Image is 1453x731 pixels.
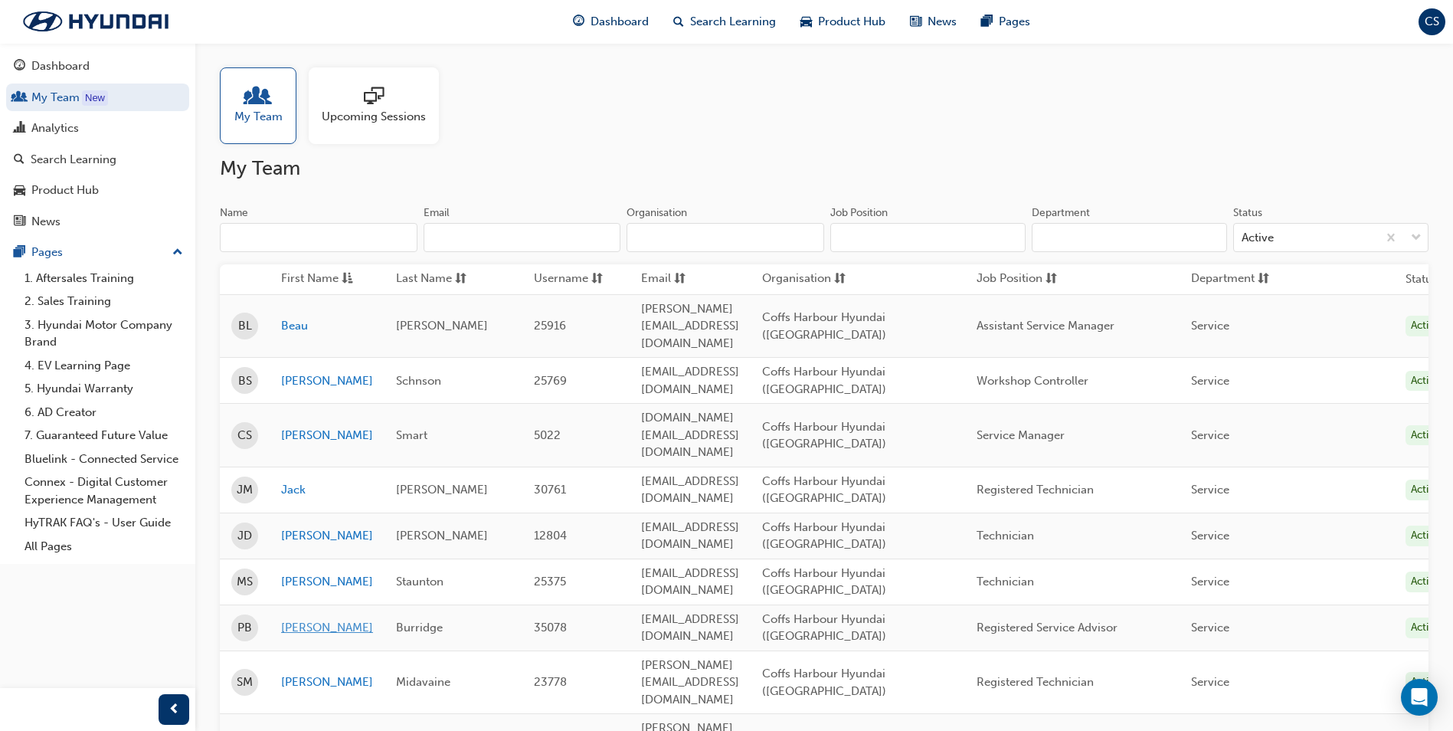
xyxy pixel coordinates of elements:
input: Name [220,223,417,252]
div: Organisation [627,205,687,221]
img: Trak [8,5,184,38]
span: Service [1191,483,1229,497]
span: CS [237,427,252,444]
th: Status [1406,270,1438,288]
span: Service [1191,529,1229,543]
span: sorting-icon [674,270,686,289]
span: pages-icon [14,246,25,260]
span: Organisation [762,270,831,289]
a: Product Hub [6,176,189,205]
button: CS [1419,8,1445,35]
span: sorting-icon [591,270,603,289]
a: 3. Hyundai Motor Company Brand [18,313,189,354]
span: [EMAIL_ADDRESS][DOMAIN_NAME] [641,474,739,506]
span: 25375 [534,575,566,588]
div: Active [1406,572,1445,592]
span: down-icon [1411,228,1422,248]
a: [PERSON_NAME] [281,573,373,591]
span: Registered Technician [977,675,1094,689]
span: CS [1425,13,1439,31]
span: Workshop Controller [977,374,1088,388]
a: Bluelink - Connected Service [18,447,189,471]
div: Name [220,205,248,221]
div: Status [1233,205,1262,221]
span: MS [237,573,253,591]
span: sorting-icon [834,270,846,289]
span: news-icon [14,215,25,229]
span: prev-icon [169,700,180,720]
a: 2. Sales Training [18,290,189,313]
span: BL [238,317,252,335]
div: Active [1406,371,1445,392]
a: 6. AD Creator [18,401,189,425]
a: Analytics [6,114,189,143]
span: asc-icon [342,270,353,289]
span: people-icon [14,91,25,105]
span: Username [534,270,588,289]
button: Last Namesorting-icon [396,270,480,289]
div: News [31,213,61,231]
div: Active [1406,526,1445,546]
span: Technician [977,575,1034,588]
span: sorting-icon [1258,270,1269,289]
span: search-icon [14,153,25,167]
a: News [6,208,189,236]
span: 23778 [534,675,567,689]
a: All Pages [18,535,189,559]
span: guage-icon [573,12,584,31]
div: Active [1406,480,1445,500]
div: Department [1032,205,1090,221]
span: [EMAIL_ADDRESS][DOMAIN_NAME] [641,365,739,396]
div: Active [1406,672,1445,693]
span: sessionType_ONLINE_URL-icon [364,87,384,108]
span: 12804 [534,529,567,543]
a: guage-iconDashboard [561,6,661,38]
span: [PERSON_NAME] [396,529,488,543]
span: sorting-icon [1046,270,1057,289]
span: Service [1191,428,1229,442]
span: Pages [999,13,1030,31]
span: [PERSON_NAME][EMAIL_ADDRESS][DOMAIN_NAME] [641,658,739,706]
a: [PERSON_NAME] [281,427,373,444]
span: Dashboard [591,13,649,31]
a: Connex - Digital Customer Experience Management [18,470,189,511]
span: 25769 [534,374,567,388]
span: Coffs Harbour Hyundai ([GEOGRAPHIC_DATA]) [762,612,886,644]
span: car-icon [800,12,812,31]
span: 35078 [534,621,567,634]
button: Job Positionsorting-icon [977,270,1061,289]
span: news-icon [910,12,921,31]
a: Search Learning [6,146,189,174]
a: [PERSON_NAME] [281,619,373,637]
button: Departmentsorting-icon [1191,270,1275,289]
div: Product Hub [31,182,99,199]
div: Active [1406,316,1445,336]
span: Service [1191,374,1229,388]
input: Organisation [627,223,824,252]
span: [PERSON_NAME] [396,483,488,497]
span: Email [641,270,671,289]
div: Active [1242,229,1274,247]
span: Registered Service Advisor [977,621,1118,634]
span: JM [237,481,253,499]
a: 1. Aftersales Training [18,267,189,290]
button: Organisationsorting-icon [762,270,846,289]
a: [PERSON_NAME] [281,372,373,390]
span: PB [237,619,252,637]
span: Coffs Harbour Hyundai ([GEOGRAPHIC_DATA]) [762,474,886,506]
span: Job Position [977,270,1042,289]
span: Service [1191,319,1229,333]
span: Smart [396,428,427,442]
a: Jack [281,481,373,499]
a: car-iconProduct Hub [788,6,898,38]
span: Schnson [396,374,441,388]
div: Open Intercom Messenger [1401,679,1438,716]
span: Burridge [396,621,443,634]
a: My Team [220,67,309,144]
a: [PERSON_NAME] [281,674,373,691]
a: 5. Hyundai Warranty [18,377,189,401]
button: Pages [6,238,189,267]
a: HyTRAK FAQ's - User Guide [18,511,189,535]
a: pages-iconPages [969,6,1042,38]
span: Assistant Service Manager [977,319,1114,333]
